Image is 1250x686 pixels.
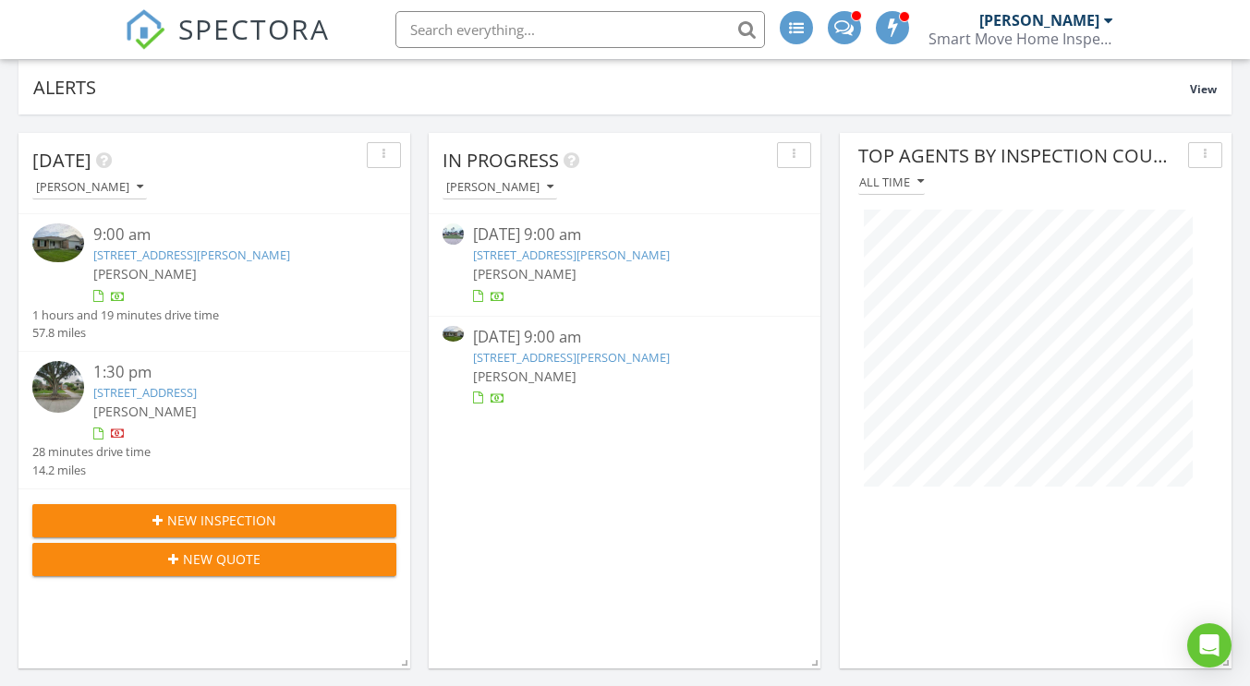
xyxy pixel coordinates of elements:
img: streetview [32,361,84,413]
a: [STREET_ADDRESS] [93,384,197,401]
div: [PERSON_NAME] [979,11,1099,30]
a: [STREET_ADDRESS][PERSON_NAME] [473,349,670,366]
div: Top Agents by Inspection Count [858,142,1181,170]
button: [PERSON_NAME] [443,175,557,200]
button: New Quote [32,543,396,576]
span: New Quote [183,549,261,569]
a: 9:00 am [STREET_ADDRESS][PERSON_NAME] [PERSON_NAME] 1 hours and 19 minutes drive time 57.8 miles [32,223,396,342]
div: [DATE] 9:00 am [473,326,776,349]
span: New Inspection [167,511,276,530]
div: All time [859,175,924,188]
img: 9347802%2Fcover_photos%2FChgJoIfvRsLQSjHgaHtQ%2Fsmall.9347802-1756304355619 [443,326,464,342]
span: [PERSON_NAME] [473,265,576,283]
span: [PERSON_NAME] [473,367,576,385]
a: [DATE] 9:00 am [STREET_ADDRESS][PERSON_NAME] [PERSON_NAME] [443,223,807,306]
div: 1:30 pm [93,361,367,384]
span: [PERSON_NAME] [93,265,197,283]
img: streetview [443,223,464,245]
div: Smart Move Home Inspections, LLC LHI#11201 [928,30,1113,48]
img: The Best Home Inspection Software - Spectora [125,9,165,50]
a: [STREET_ADDRESS][PERSON_NAME] [93,247,290,263]
div: [PERSON_NAME] [36,181,143,194]
span: View [1190,81,1217,97]
span: [DATE] [32,148,91,173]
span: [PERSON_NAME] [93,403,197,420]
div: 28 minutes drive time [32,443,151,461]
div: 9:00 am [93,223,367,247]
span: In Progress [443,148,559,173]
input: Search everything... [395,11,765,48]
div: [PERSON_NAME] [446,181,553,194]
a: SPECTORA [125,25,330,64]
div: 14.2 miles [32,462,151,479]
a: 1:30 pm [STREET_ADDRESS] [PERSON_NAME] 28 minutes drive time 14.2 miles [32,361,396,479]
a: [DATE] 9:00 am [STREET_ADDRESS][PERSON_NAME] [PERSON_NAME] [443,326,807,408]
span: SPECTORA [178,9,330,48]
button: New Inspection [32,504,396,537]
div: Alerts [33,75,1190,100]
img: 9347802%2Fcover_photos%2FChgJoIfvRsLQSjHgaHtQ%2Fsmall.9347802-1756304355619 [32,223,84,262]
div: 57.8 miles [32,324,219,342]
div: [DATE] 9:00 am [473,223,776,247]
button: [PERSON_NAME] [32,175,147,200]
a: [STREET_ADDRESS][PERSON_NAME] [473,247,670,263]
div: Open Intercom Messenger [1187,623,1232,668]
div: 1 hours and 19 minutes drive time [32,307,219,324]
button: All time [858,170,925,195]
